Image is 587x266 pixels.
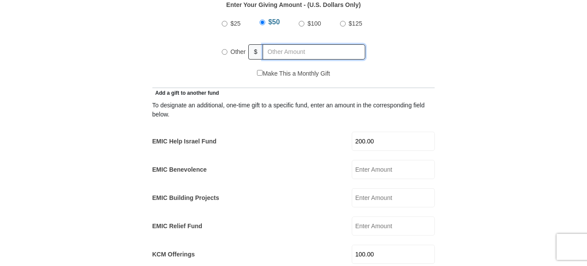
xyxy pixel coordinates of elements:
input: Enter Amount [352,132,435,151]
label: KCM Offerings [152,250,195,259]
span: $125 [349,20,362,27]
label: EMIC Building Projects [152,193,219,203]
input: Other Amount [263,44,365,60]
span: Other [230,48,246,55]
strong: Enter Your Giving Amount - (U.S. Dollars Only) [226,1,360,8]
label: EMIC Relief Fund [152,222,202,231]
label: Make This a Monthly Gift [257,69,330,78]
span: $50 [268,18,280,26]
span: $100 [307,20,321,27]
div: To designate an additional, one-time gift to a specific fund, enter an amount in the correspondin... [152,101,435,119]
label: EMIC Help Israel Fund [152,137,217,146]
input: Enter Amount [352,160,435,179]
span: $25 [230,20,240,27]
input: Enter Amount [352,188,435,207]
span: $ [248,44,263,60]
input: Make This a Monthly Gift [257,70,263,76]
input: Enter Amount [352,216,435,236]
label: EMIC Benevolence [152,165,207,174]
span: Add a gift to another fund [152,90,219,96]
input: Enter Amount [352,245,435,264]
